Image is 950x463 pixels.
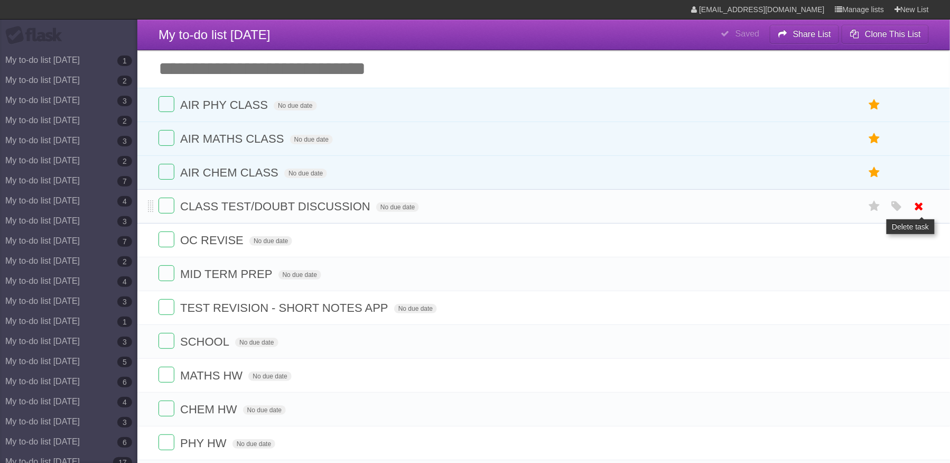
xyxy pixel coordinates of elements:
[117,337,132,347] b: 3
[159,27,271,42] span: My to-do list [DATE]
[180,166,281,179] span: AIR CHEM CLASS
[284,169,327,178] span: No due date
[159,265,174,281] label: Done
[159,299,174,315] label: Done
[180,234,246,247] span: OC REVISE
[159,367,174,383] label: Done
[159,198,174,214] label: Done
[159,164,174,180] label: Done
[864,96,884,114] label: Star task
[180,403,240,416] span: CHEM HW
[159,232,174,247] label: Done
[180,369,245,382] span: MATHS HW
[274,101,316,110] span: No due date
[159,401,174,416] label: Done
[117,156,132,166] b: 2
[117,96,132,106] b: 3
[117,377,132,387] b: 6
[117,276,132,287] b: 4
[248,372,291,381] span: No due date
[842,25,929,44] button: Clone This List
[117,317,132,327] b: 1
[770,25,840,44] button: Share List
[117,236,132,247] b: 7
[394,304,437,313] span: No due date
[180,301,391,314] span: TEST REVISION - SHORT NOTES APP
[180,437,229,450] span: PHY HW
[180,200,373,213] span: CLASS TEST/DOUBT DISCUSSION
[117,55,132,66] b: 1
[376,202,419,212] span: No due date
[864,198,884,215] label: Star task
[249,236,292,246] span: No due date
[793,30,831,39] b: Share List
[864,130,884,147] label: Star task
[232,439,275,449] span: No due date
[180,132,286,145] span: AIR MATHS CLASS
[117,76,132,86] b: 2
[278,270,321,280] span: No due date
[243,405,286,415] span: No due date
[117,216,132,227] b: 3
[235,338,278,347] span: No due date
[290,135,333,144] span: No due date
[117,297,132,307] b: 3
[159,434,174,450] label: Done
[180,335,232,348] span: SCHOOL
[865,30,921,39] b: Clone This List
[117,357,132,367] b: 5
[180,267,275,281] span: MID TERM PREP
[159,96,174,112] label: Done
[117,256,132,267] b: 2
[180,98,271,112] span: AIR PHY CLASS
[117,196,132,207] b: 4
[117,417,132,428] b: 3
[864,164,884,181] label: Star task
[159,130,174,146] label: Done
[117,437,132,448] b: 6
[117,116,132,126] b: 2
[117,176,132,187] b: 7
[117,136,132,146] b: 3
[735,29,759,38] b: Saved
[117,397,132,408] b: 4
[5,26,69,45] div: Flask
[159,333,174,349] label: Done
